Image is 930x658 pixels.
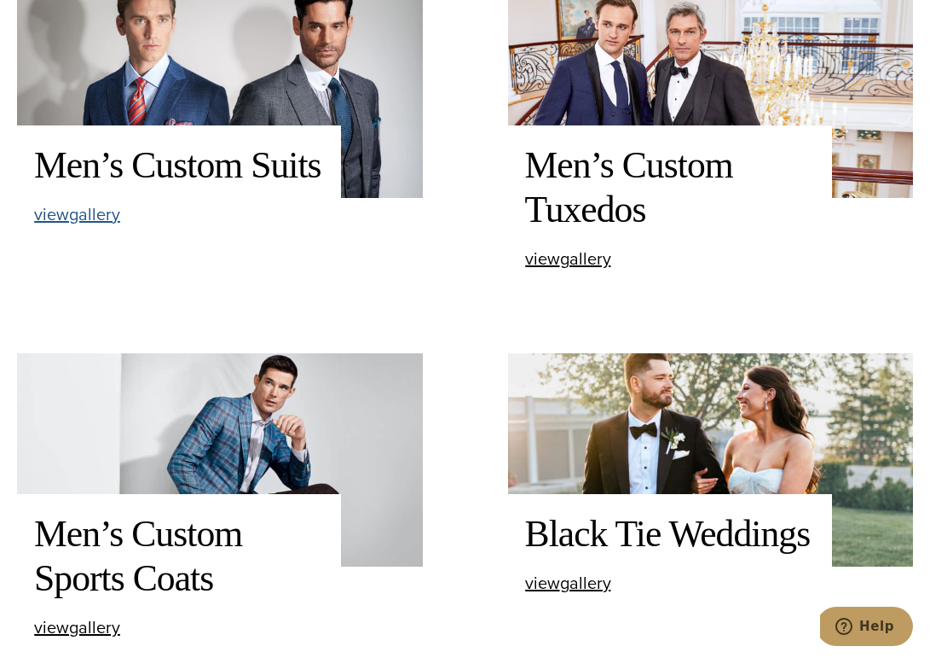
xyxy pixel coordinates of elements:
h2: Men’s Custom Sports Coats [34,511,324,601]
span: view gallery [34,614,120,640]
h2: Black Tie Weddings [525,511,815,556]
h2: Men’s Custom Tuxedos [525,143,815,232]
iframe: Opens a widget where you can chat to one of our agents [820,607,913,649]
span: view gallery [34,201,120,227]
span: view gallery [525,246,611,271]
img: Client in blue bespoke Loro Piana sportscoat, white shirt. [17,353,423,567]
a: viewgallery [525,250,611,268]
a: viewgallery [34,619,120,637]
img: Bride & groom outside. Bride wearing low cut wedding dress. Groom wearing wedding tuxedo by Zegna. [508,353,914,567]
h2: Men’s Custom Suits [34,143,324,187]
span: view gallery [525,570,611,596]
a: viewgallery [525,574,611,592]
a: viewgallery [34,206,120,224]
